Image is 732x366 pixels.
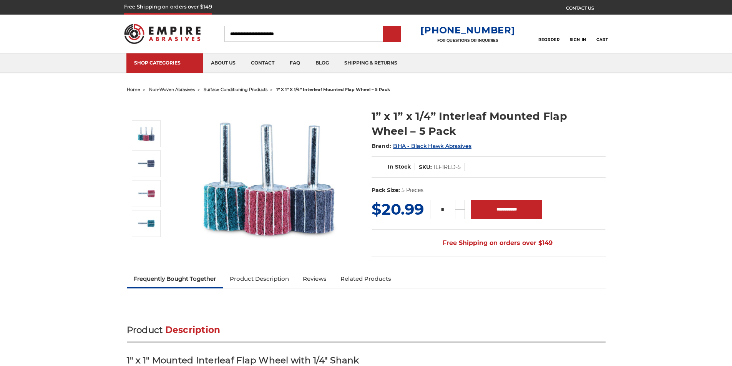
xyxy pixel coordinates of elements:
[127,270,223,287] a: Frequently Bought Together
[127,87,140,92] a: home
[223,270,296,287] a: Product Description
[566,4,608,15] a: CONTACT US
[134,60,196,66] div: SHOP CATEGORIES
[165,325,221,335] span: Description
[282,53,308,73] a: faq
[388,163,411,170] span: In Stock
[372,200,424,219] span: $20.99
[137,184,156,203] img: 1” x 1” x 1/4” Interleaf Mounted Flap Wheel – 5 Pack
[203,53,243,73] a: about us
[193,101,346,254] img: 1” x 1” x 1/4” Interleaf Mounted Flap Wheel – 5 Pack
[337,53,405,73] a: shipping & returns
[296,270,334,287] a: Reviews
[276,87,390,92] span: 1” x 1” x 1/4” interleaf mounted flap wheel – 5 pack
[402,186,423,194] dd: 5 Pieces
[127,325,163,335] span: Product
[127,355,359,366] strong: 1" x 1" Mounted Interleaf Flap Wheel with 1/4" Shank
[372,109,606,139] h1: 1” x 1” x 1/4” Interleaf Mounted Flap Wheel – 5 Pack
[434,163,461,171] dd: ILF1RED-5
[419,163,432,171] dt: SKU:
[384,26,400,42] input: Submit
[393,142,471,149] a: BHA - Black Hawk Abrasives
[124,19,201,49] img: Empire Abrasives
[334,270,398,287] a: Related Products
[137,124,156,143] img: 1” x 1” x 1/4” Interleaf Mounted Flap Wheel – 5 Pack
[596,37,608,42] span: Cart
[424,235,553,251] span: Free Shipping on orders over $149
[596,25,608,42] a: Cart
[372,186,400,194] dt: Pack Size:
[149,87,195,92] a: non-woven abrasives
[243,53,282,73] a: contact
[372,142,392,149] span: Brand:
[204,87,267,92] a: surface conditioning products
[570,37,586,42] span: Sign In
[420,25,515,36] a: [PHONE_NUMBER]
[420,38,515,43] p: FOR QUESTIONS OR INQUIRIES
[137,154,156,173] img: 1” x 1” x 1/4” Interleaf Mounted Flap Wheel – 5 Pack
[538,37,559,42] span: Reorder
[308,53,337,73] a: blog
[137,214,156,233] img: 1” x 1” x 1/4” Interleaf Mounted Flap Wheel – 5 Pack
[538,25,559,42] a: Reorder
